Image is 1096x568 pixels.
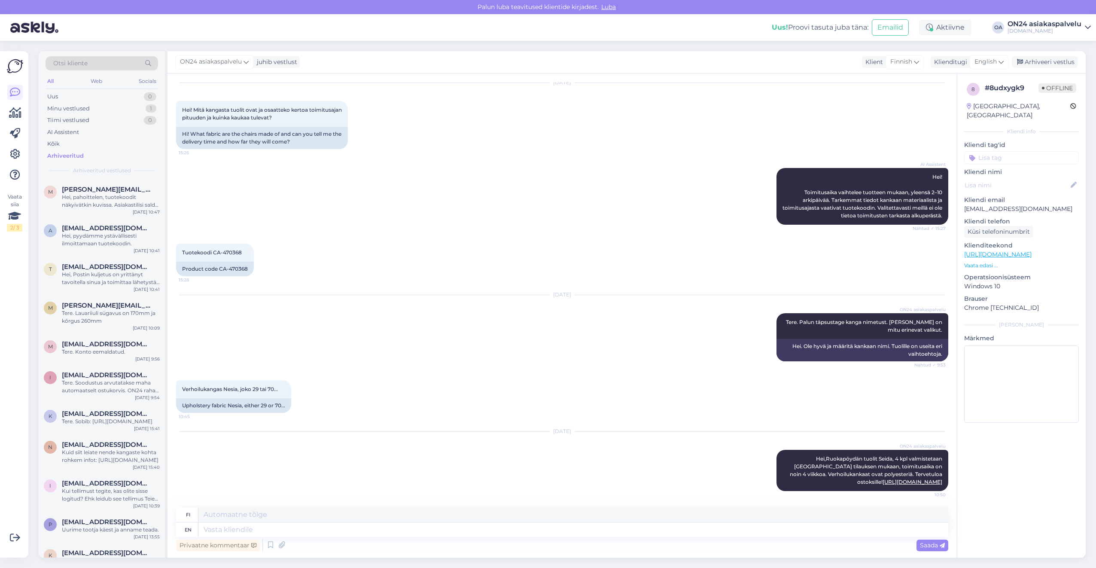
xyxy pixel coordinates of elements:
[48,444,52,450] span: N
[964,226,1033,238] div: Küsi telefoninumbrit
[133,464,160,470] div: [DATE] 15:40
[179,150,211,156] span: 15:26
[62,379,160,394] div: Tere. Soodustus arvutatakse maha automaatselt ostukorvis. ON24 raha ei ole võimalik kasutada täie...
[776,339,948,361] div: Hei. Ole hyvä ja määritä kankaan nimi. Tuolille on useita eri vaihtoehtoja.
[964,250,1032,258] a: [URL][DOMAIN_NAME]
[62,418,160,425] div: Tere. Sobib: [URL][DOMAIN_NAME]
[182,386,278,392] span: Verhoilukangas Nesia, joko 29 tai 70...
[176,398,291,413] div: Upholstery fabric Nesia, either 29 or 70...
[992,21,1004,34] div: OA
[62,479,151,487] span: Inka.hanninen@gmail.com
[967,102,1070,120] div: [GEOGRAPHIC_DATA], [GEOGRAPHIC_DATA]
[964,195,1079,205] p: Kliendi email
[1008,21,1081,27] div: ON24 asiakaspalvelu
[985,83,1038,93] div: # 8udxygk9
[179,413,211,420] span: 10:45
[772,22,868,33] div: Proovi tasuta juba täna:
[49,482,51,489] span: I
[49,413,52,419] span: k
[974,57,997,67] span: English
[176,428,948,435] div: [DATE]
[964,303,1079,312] p: Chrome [TECHNICAL_ID]
[47,92,58,101] div: Uus
[47,152,84,160] div: Arhiveeritud
[62,348,160,356] div: Tere. Konto eemaldatud.
[913,362,946,368] span: Nähtud ✓ 9:53
[62,271,160,286] div: Hei, Postin kuljetus on yrittänyt tavoitella sinua ja toimittaa lähetystä. Katso seurantatiedot [...
[1012,56,1078,68] div: Arhiveeri vestlus
[964,205,1079,214] p: [EMAIL_ADDRESS][DOMAIN_NAME]
[971,86,975,92] span: 8
[176,540,260,551] div: Privaatne kommentaar
[964,273,1079,282] p: Operatsioonisüsteem
[176,291,948,299] div: [DATE]
[965,180,1069,190] input: Lisa nimi
[964,217,1079,226] p: Kliendi telefon
[7,224,22,232] div: 2 / 3
[964,334,1079,343] p: Märkmed
[135,394,160,401] div: [DATE] 9:54
[134,534,160,540] div: [DATE] 13:55
[49,521,52,528] span: p
[62,449,160,464] div: Kuid siit leiate nende kangaste kohta rohkem infot: [URL][DOMAIN_NAME]
[62,302,151,309] span: marianne.roiha@gmail.com
[1008,27,1081,34] div: [DOMAIN_NAME]
[920,541,945,549] span: Saada
[48,189,53,195] span: M
[7,193,22,232] div: Vaata siia
[176,79,948,86] div: [DATE]
[134,425,160,432] div: [DATE] 15:41
[772,23,788,31] b: Uus!
[179,277,211,283] span: 15:28
[180,57,242,67] span: ON24 asiakaspalvelu
[919,20,971,35] div: Aktiivne
[786,319,944,333] span: Tere. Palun täpsustage kanga nimetust. [PERSON_NAME] on mitu erinevat valikut.
[48,305,53,311] span: m
[73,167,131,174] span: Arhiveeritud vestlused
[913,225,946,232] span: Nähtud ✓ 15:27
[47,116,89,125] div: Tiimi vestlused
[133,325,160,331] div: [DATE] 10:09
[890,57,912,67] span: Finnish
[883,479,942,485] a: [URL][DOMAIN_NAME]
[964,294,1079,303] p: Brauser
[144,116,156,125] div: 0
[599,3,618,11] span: Luba
[47,140,60,148] div: Kõik
[62,441,151,449] span: Natalie.pinhasov81@gmail.com
[62,193,160,209] div: Hei, pahoittelen, tuotekoodit näkyivätkin kuvissa. Asiakastilisi saldo on 500,00 €, jonka saat al...
[182,107,343,121] span: Hei! Mitä kangasta tuolit ovat ja osaatteko kertoa toimitusajan pituuden ja kuinka kaukaa tulevat?
[790,455,944,485] span: Hei,Ruokapöydän tuolit Seida, 4 kpl valmistetaan [GEOGRAPHIC_DATA] tilauksen mukaan, toimitusaika...
[134,286,160,293] div: [DATE] 10:41
[49,552,52,559] span: k
[146,104,156,113] div: 1
[62,371,151,379] span: istoda.tursunova95@gmail.com
[62,232,160,247] div: Hei, pyydämme ystävällisesti ilmoittamaan tuotekoodin.
[62,309,160,325] div: Tere. Lauariiuli sügavus on 170mm ja kõrgus 260mm
[900,306,946,313] span: ON24 asiakaspalvelu
[134,247,160,254] div: [DATE] 10:41
[931,58,967,67] div: Klienditugi
[49,266,52,272] span: t
[47,128,79,137] div: AI Assistent
[862,58,883,67] div: Klient
[253,58,297,67] div: juhib vestlust
[62,340,151,348] span: minna.kaisa.ruokamo@gmail.com
[913,161,946,168] span: AI Assistent
[135,356,160,362] div: [DATE] 9:56
[964,151,1079,164] input: Lisa tag
[7,58,23,74] img: Askly Logo
[62,263,151,271] span: tonykokkon@hotmail.com
[964,321,1079,329] div: [PERSON_NAME]
[913,492,946,498] span: 10:50
[48,343,53,350] span: m
[133,503,160,509] div: [DATE] 10:39
[49,227,52,234] span: a
[133,209,160,215] div: [DATE] 10:47
[1038,83,1076,93] span: Offline
[47,104,90,113] div: Minu vestlused
[62,410,151,418] span: kristianmanz@yahoo.de
[62,186,151,193] span: Mihhail.medik@gmail.com
[176,262,254,276] div: Product code CA-470368
[900,443,946,449] span: ON24 asiakaspalvelu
